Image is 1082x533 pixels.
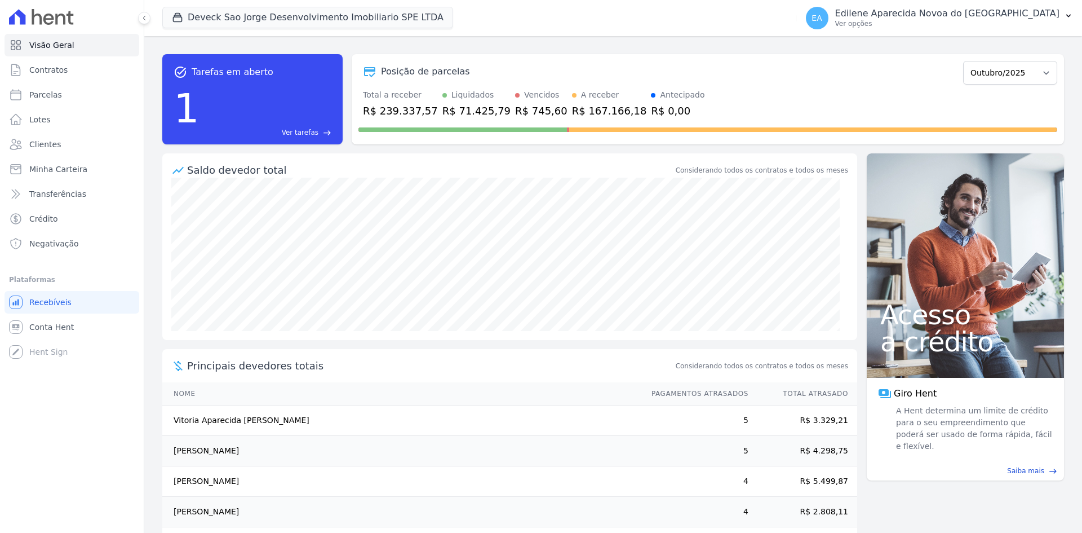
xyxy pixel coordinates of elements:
[749,466,857,497] td: R$ 5.499,87
[515,103,567,118] div: R$ 745,60
[162,406,641,436] td: Vitoria Aparecida [PERSON_NAME]
[880,301,1050,328] span: Acesso
[29,89,62,100] span: Parcelas
[5,108,139,131] a: Lotes
[894,405,1053,452] span: A Hent determina um limite de crédito para o seu empreendimento que poderá ser usado de forma ráp...
[204,127,331,138] a: Ver tarefas east
[660,89,704,101] div: Antecipado
[323,129,331,137] span: east
[651,103,704,118] div: R$ 0,00
[442,103,511,118] div: R$ 71.425,79
[162,497,641,527] td: [PERSON_NAME]
[641,466,749,497] td: 4
[29,213,58,224] span: Crédito
[749,382,857,406] th: Total Atrasado
[381,65,470,78] div: Posição de parcelas
[162,7,453,28] button: Deveck Sao Jorge Desenvolvimento Imobiliario SPE LTDA
[835,19,1059,28] p: Ver opções
[29,297,72,308] span: Recebíveis
[572,103,647,118] div: R$ 167.166,18
[1049,467,1057,475] span: east
[9,273,135,287] div: Plataformas
[5,291,139,314] a: Recebíveis
[524,89,559,101] div: Vencidos
[282,127,318,138] span: Ver tarefas
[187,358,673,373] span: Principais devedores totais
[894,387,937,400] span: Giro Hent
[162,466,641,497] td: [PERSON_NAME]
[5,232,139,255] a: Negativação
[5,158,139,180] a: Minha Carteira
[162,382,641,406] th: Nome
[641,382,749,406] th: Pagamentos Atrasados
[29,64,68,76] span: Contratos
[29,188,86,200] span: Transferências
[641,406,749,436] td: 5
[835,8,1059,19] p: Edilene Aparecida Novoa do [GEOGRAPHIC_DATA]
[174,65,187,79] span: task_alt
[29,321,74,333] span: Conta Hent
[187,162,673,178] div: Saldo devedor total
[363,103,438,118] div: R$ 239.337,57
[1007,466,1044,476] span: Saiba mais
[29,238,79,249] span: Negativação
[797,2,1082,34] button: EA Edilene Aparecida Novoa do [GEOGRAPHIC_DATA] Ver opções
[873,466,1057,476] a: Saiba mais east
[29,139,61,150] span: Clientes
[641,497,749,527] td: 4
[5,208,139,230] a: Crédito
[676,165,848,175] div: Considerando todos os contratos e todos os meses
[451,89,494,101] div: Liquidados
[5,34,139,56] a: Visão Geral
[29,39,74,51] span: Visão Geral
[749,436,857,466] td: R$ 4.298,75
[174,79,199,138] div: 1
[676,361,848,371] span: Considerando todos os contratos e todos os meses
[29,114,51,125] span: Lotes
[812,14,822,22] span: EA
[749,497,857,527] td: R$ 2.808,11
[5,133,139,156] a: Clientes
[5,59,139,81] a: Contratos
[749,406,857,436] td: R$ 3.329,21
[192,65,273,79] span: Tarefas em aberto
[581,89,619,101] div: A receber
[363,89,438,101] div: Total a receber
[641,436,749,466] td: 5
[5,183,139,205] a: Transferências
[880,328,1050,355] span: a crédito
[29,164,87,175] span: Minha Carteira
[162,436,641,466] td: [PERSON_NAME]
[5,83,139,106] a: Parcelas
[5,316,139,338] a: Conta Hent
